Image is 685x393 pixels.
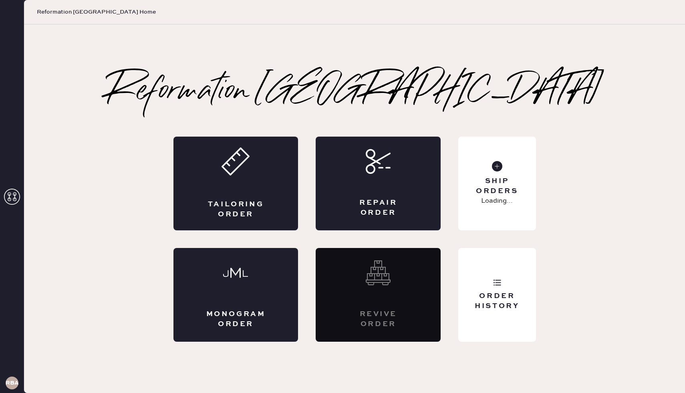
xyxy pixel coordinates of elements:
h3: RBA [6,380,18,386]
div: Interested? Contact us at care@hemster.co [316,248,441,342]
div: Repair Order [348,198,409,218]
div: Order History [465,291,529,311]
span: Reformation [GEOGRAPHIC_DATA] Home [37,8,156,16]
p: Loading... [481,196,513,206]
h2: Reformation [GEOGRAPHIC_DATA] [107,76,602,108]
div: Revive order [348,309,409,329]
div: Monogram Order [205,309,266,329]
div: Ship Orders [465,176,529,196]
div: Tailoring Order [205,200,266,220]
